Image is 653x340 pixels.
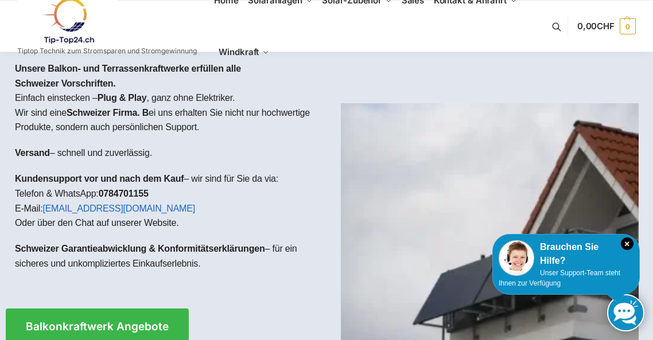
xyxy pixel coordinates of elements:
strong: 0784701155 [99,189,149,198]
strong: Plug & Play [98,93,147,103]
span: 0 [620,18,636,34]
strong: Unsere Balkon- und Terrassenkraftwerke erfüllen alle Schweizer Vorschriften. [15,64,241,88]
span: 0,00 [577,21,615,32]
span: Balkonkraftwerk Angebote [26,321,169,332]
p: Tiptop Technik zum Stromsparen und Stromgewinnung [17,48,197,54]
i: Schließen [621,237,633,250]
div: Einfach einstecken – , ganz ohne Elektriker. [6,52,326,291]
a: 0,00CHF 0 [577,9,636,44]
span: Unser Support-Team steht Ihnen zur Verfügung [499,269,620,287]
a: [EMAIL_ADDRESS][DOMAIN_NAME] [42,204,195,213]
a: Windkraft [214,26,274,78]
strong: Kundensupport vor und nach dem Kauf [15,174,184,183]
div: Brauchen Sie Hilfe? [499,240,633,268]
strong: Versand [15,148,50,158]
img: Customer service [499,240,534,276]
p: – schnell und zuverlässig. [15,146,317,161]
span: Windkraft [219,46,259,57]
p: – für ein sicheres und unkompliziertes Einkaufserlebnis. [15,241,317,271]
span: CHF [597,21,615,32]
strong: Schweizer Firma. B [67,108,149,118]
p: Wir sind eine ei uns erhalten Sie nicht nur hochwertige Produkte, sondern auch persönlichen Support. [15,105,317,135]
strong: Schweizer Garantieabwicklung & Konformitätserklärungen [15,244,265,253]
p: – wir sind für Sie da via: Telefon & WhatsApp: E-Mail: Oder über den Chat auf unserer Website. [15,171,317,230]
